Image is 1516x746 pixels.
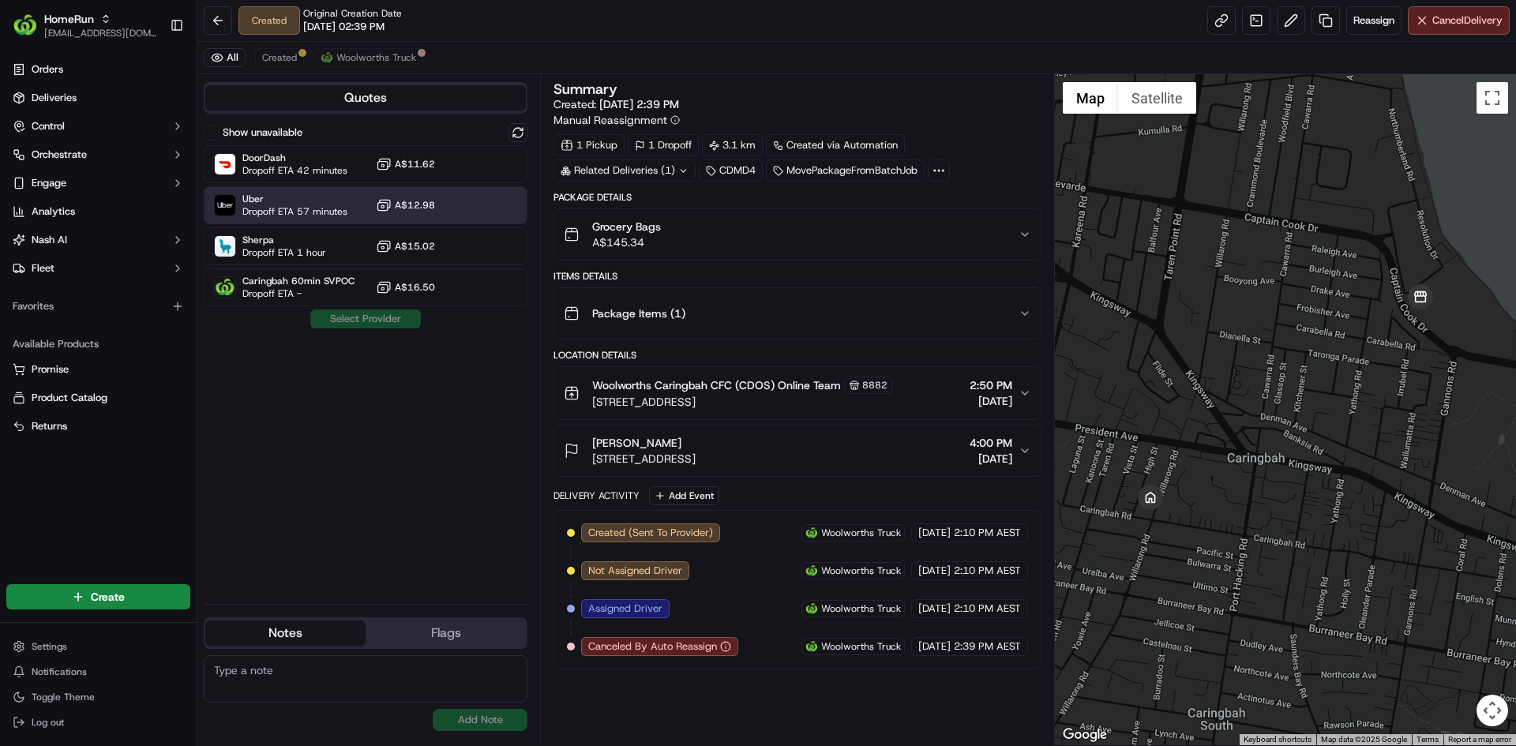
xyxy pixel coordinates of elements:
button: Settings [6,635,190,658]
span: Reassign [1353,13,1394,28]
span: Dropoff ETA - [242,287,353,300]
a: Product Catalog [13,391,184,405]
span: [DATE] [970,451,1012,467]
button: CancelDelivery [1408,6,1510,35]
span: Engage [32,176,66,190]
div: Location Details [553,349,1041,362]
span: Dropoff ETA 42 minutes [242,164,347,177]
button: Create [6,584,190,609]
img: DoorDash [215,154,235,174]
span: Woolworths Truck [821,527,901,539]
button: Control [6,114,190,139]
span: 4:00 PM [970,435,1012,451]
span: Dropoff ETA 1 hour [242,246,326,259]
span: Control [32,119,65,133]
button: Returns [6,414,190,439]
button: Grocery BagsA$145.34 [554,209,1040,260]
a: Analytics [6,199,190,224]
button: [PERSON_NAME][STREET_ADDRESS]4:00 PM[DATE] [554,425,1040,476]
div: Delivery Activity [553,489,640,502]
img: Google [1059,725,1111,745]
span: [DATE] [918,526,951,540]
a: Open this area in Google Maps (opens a new window) [1059,725,1111,745]
div: CDMD4 [699,159,763,182]
img: ww.png [805,527,818,539]
button: Show satellite imagery [1118,82,1196,114]
div: Favorites [6,294,190,319]
button: Promise [6,357,190,382]
div: 1 Dropoff [628,134,699,156]
div: 3.1 km [702,134,763,156]
button: Quotes [205,85,526,111]
button: Reassign [1346,6,1402,35]
span: Grocery Bags [592,219,661,234]
button: Notes [205,620,366,646]
button: Add Event [649,486,719,505]
span: Cancel Delivery [1432,13,1503,28]
span: [STREET_ADDRESS] [592,394,893,410]
span: Notifications [32,665,87,678]
span: [STREET_ADDRESS] [592,451,696,467]
a: Promise [13,362,184,377]
span: Woolworths Truck [336,51,416,64]
span: Create [91,589,125,605]
span: A$15.02 [395,240,435,253]
span: Created: [553,96,679,112]
span: [DATE] [918,564,951,578]
button: Orchestrate [6,142,190,167]
button: Flags [366,620,526,646]
button: Created [255,48,304,67]
button: A$12.98 [376,197,435,213]
div: MovePackageFromBatchJob [766,159,925,182]
span: [PERSON_NAME] [592,435,681,451]
span: Assigned Driver [588,602,662,616]
button: Keyboard shortcuts [1244,734,1311,745]
span: Analytics [32,204,75,219]
span: Uber [242,193,347,205]
span: Nash AI [32,233,67,247]
button: All [204,48,246,67]
button: A$15.02 [376,238,435,254]
button: Fleet [6,256,190,281]
button: Toggle fullscreen view [1477,82,1508,114]
label: Show unavailable [223,126,302,140]
span: Log out [32,716,64,729]
span: 2:50 PM [970,377,1012,393]
button: Woolworths Caringbah CFC (CDOS) Online Team8882[STREET_ADDRESS]2:50 PM[DATE] [554,367,1040,419]
img: ww.png [805,602,818,615]
div: Items Details [553,270,1041,283]
a: Orders [6,57,190,82]
img: Woolworths Truck [215,277,235,298]
img: Uber [215,195,235,216]
span: Package Items ( 1 ) [592,306,685,321]
a: Created via Automation [766,134,905,156]
span: Orders [32,62,63,77]
span: 2:10 PM AEST [954,526,1021,540]
span: A$11.62 [395,158,435,171]
span: Dropoff ETA 57 minutes [242,205,347,218]
button: A$11.62 [376,156,435,172]
img: ww.png [321,51,333,64]
img: Sherpa [215,236,235,257]
span: Product Catalog [32,391,107,405]
span: [DATE] [918,602,951,616]
span: Toggle Theme [32,691,95,703]
span: Manual Reassignment [553,112,667,128]
span: Orchestrate [32,148,87,162]
span: A$16.50 [395,281,435,294]
a: Report a map error [1448,735,1511,744]
button: HomeRun [44,11,94,27]
span: Deliveries [32,91,77,105]
button: HomeRunHomeRun[EMAIL_ADDRESS][DOMAIN_NAME] [6,6,163,44]
button: Map camera controls [1477,695,1508,726]
div: Package Details [553,191,1041,204]
span: Canceled By Auto Reassign [588,639,717,654]
span: [DATE] [970,393,1012,409]
button: Engage [6,171,190,196]
button: Nash AI [6,227,190,253]
span: 2:10 PM AEST [954,602,1021,616]
span: Fleet [32,261,54,276]
button: Toggle Theme [6,686,190,708]
span: Sherpa [242,234,326,246]
span: DoorDash [242,152,347,164]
